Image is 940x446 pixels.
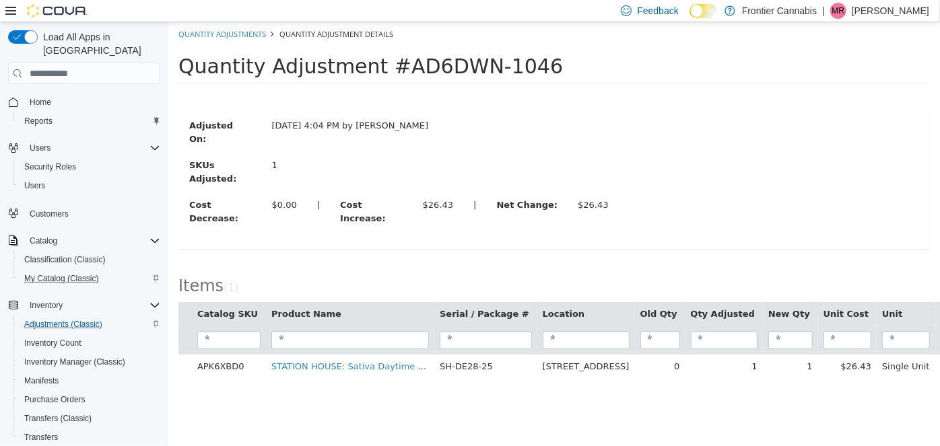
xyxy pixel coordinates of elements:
p: [PERSON_NAME] [852,3,929,19]
button: Unit Cost [655,285,703,299]
button: Users [3,139,166,157]
a: Adjustments (Classic) [19,316,108,332]
span: Manifests [19,373,160,389]
button: Old Qty [472,285,512,299]
span: Items [10,254,55,273]
button: Inventory [24,297,68,313]
span: Customers [30,209,69,219]
label: Cost Decrease: [11,176,94,202]
button: Transfers (Classic) [13,409,166,428]
span: [STREET_ADDRESS] [374,339,461,349]
img: Cova [27,4,88,17]
span: My Catalog (Classic) [24,273,99,284]
label: Adjusted On: [11,97,94,123]
button: Serial / Package # [271,285,364,299]
label: Cost Increase: [162,176,244,202]
td: 1 [595,332,650,357]
button: Catalog [3,231,166,250]
a: Security Roles [19,159,81,175]
button: Qty Adjusted [523,285,589,299]
span: Purchase Orders [24,394,86,405]
td: 1 [517,332,595,357]
span: Transfers (Classic) [19,410,160,426]
button: Inventory Manager (Classic) [13,352,166,371]
span: My Catalog (Classic) [19,270,160,287]
span: Users [24,140,160,156]
div: $26.43 [409,176,440,190]
a: STATION HOUSE: Sativa Daytime Express Variety Pk PR (12x0.5g) [103,339,390,349]
small: ( ) [55,260,70,272]
a: Classification (Classic) [19,252,111,268]
td: SH-DE28-25 [266,332,369,357]
button: Catalog [24,233,63,249]
span: Inventory Count [19,335,160,351]
label: | [139,176,162,190]
a: Reports [19,113,58,129]
span: Classification (Classic) [24,254,106,265]
span: Manifests [24,375,59,386]
a: Customers [24,206,74,222]
a: Inventory Count [19,335,87,351]
button: Purchase Orders [13,390,166,409]
button: Home [3,92,166,112]
span: Transfers [19,429,160,445]
span: Users [19,178,160,194]
span: MR [832,3,845,19]
button: Reports [13,112,166,131]
a: Quantity Adjustments [10,7,98,17]
div: Mary Reinert [830,3,846,19]
span: Inventory Count [24,338,81,348]
span: Customers [24,205,160,221]
span: Purchase Orders [19,392,160,408]
button: Inventory Count [13,334,166,352]
a: Purchase Orders [19,392,91,408]
span: Transfers (Classic) [24,413,92,424]
button: Classification (Classic) [13,250,166,269]
button: Customers [3,203,166,223]
button: Adjustments (Classic) [13,315,166,334]
td: Single Unit [708,332,767,357]
button: Product Name [103,285,176,299]
p: | [822,3,825,19]
span: Users [24,180,45,191]
button: Users [13,176,166,195]
a: Users [19,178,51,194]
span: Inventory [24,297,160,313]
button: Catalog SKU [29,285,92,299]
span: Transfers [24,432,58,443]
span: Reports [24,116,53,126]
div: $0.00 [104,176,129,190]
span: Home [30,97,51,108]
button: New Qty [600,285,644,299]
button: Manifests [13,371,166,390]
span: Adjustments (Classic) [24,319,102,330]
p: Frontier Cannabis [742,3,817,19]
a: My Catalog (Classic) [19,270,104,287]
span: Quantity Adjustment #AD6DWN-1046 [10,32,395,56]
label: Net Change: [318,176,400,190]
label: SKUs Adjusted: [11,137,94,163]
div: [DATE] 4:04 PM by [PERSON_NAME] [94,97,271,110]
span: Catalog [30,235,57,246]
span: Security Roles [24,161,76,172]
button: Unit [714,285,737,299]
td: $26.43 [650,332,708,357]
span: Inventory Manager (Classic) [19,354,160,370]
td: 0 [467,332,517,357]
span: Home [24,94,160,110]
button: Location [374,285,419,299]
button: Inventory [3,296,166,315]
a: Inventory Manager (Classic) [19,354,131,370]
span: Adjustments (Classic) [19,316,160,332]
label: | [295,176,318,190]
span: Reports [19,113,160,129]
div: $26.43 [255,176,286,190]
td: APK6XBD0 [24,332,98,357]
td: Store Inventory Audit [767,332,871,357]
span: Quantity Adjustment Details [111,7,225,17]
button: Security Roles [13,157,166,176]
span: Classification (Classic) [19,252,160,268]
a: Manifests [19,373,64,389]
span: Inventory [30,300,63,311]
